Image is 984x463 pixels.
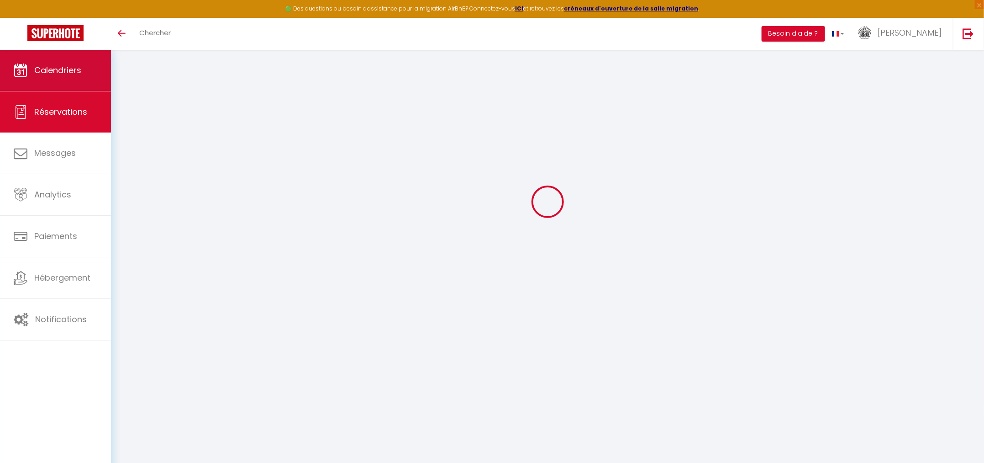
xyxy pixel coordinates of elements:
span: Notifications [35,314,87,325]
a: ICI [515,5,523,12]
img: Super Booking [27,25,84,41]
a: créneaux d'ouverture de la salle migration [564,5,698,12]
span: Analytics [34,189,71,200]
span: Réservations [34,106,87,117]
span: Messages [34,147,76,159]
span: [PERSON_NAME] [878,27,942,38]
img: ... [858,26,872,40]
button: Besoin d'aide ? [762,26,825,42]
img: logout [963,28,974,39]
span: Paiements [34,230,77,242]
span: Calendriers [34,64,81,76]
a: ... [PERSON_NAME] [851,18,953,50]
span: Chercher [139,28,171,37]
span: Hébergement [34,272,90,283]
a: Chercher [132,18,178,50]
